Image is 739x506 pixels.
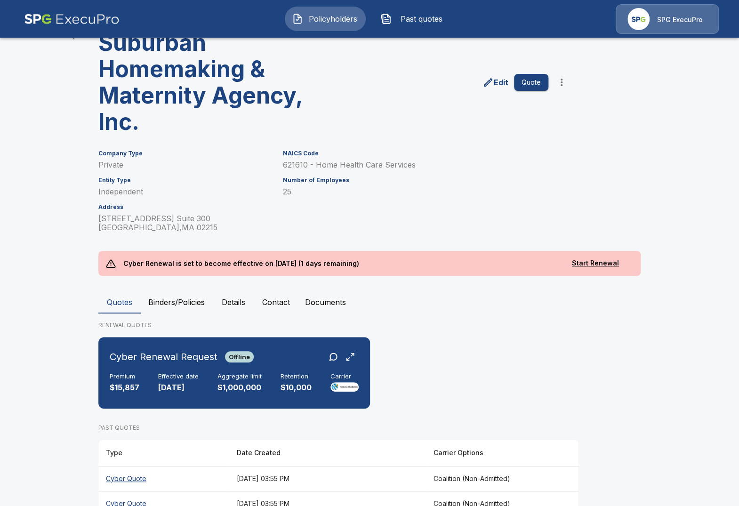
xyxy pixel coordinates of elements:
th: Carrier Options [426,440,578,466]
p: Independent [98,187,272,196]
a: Agency IconSPG ExecuPro [616,4,719,34]
div: policyholder tabs [98,291,641,313]
span: Policyholders [307,13,359,24]
img: Policyholders Icon [292,13,303,24]
button: Quotes [98,291,141,313]
img: Carrier [330,382,359,392]
p: $1,000,000 [217,382,262,393]
button: Start Renewal [558,255,633,272]
h6: Aggregate limit [217,373,262,380]
h3: Suburban Homemaking & Maternity Agency, Inc. [98,30,331,135]
img: Past quotes Icon [380,13,392,24]
th: [DATE] 03:55 PM [229,466,426,491]
h6: Address [98,204,272,210]
button: Policyholders IconPolicyholders [285,7,366,31]
img: Agency Icon [627,8,650,30]
button: Past quotes IconPast quotes [373,7,454,31]
button: more [552,73,571,92]
p: $10,000 [281,382,312,393]
h6: Effective date [158,373,199,380]
th: Date Created [229,440,426,466]
h6: Carrier [330,373,359,380]
button: Documents [297,291,353,313]
button: Quote [514,74,548,91]
th: Coalition (Non-Admitted) [426,466,578,491]
button: Binders/Policies [141,291,212,313]
th: Cyber Quote [98,466,229,491]
p: [DATE] [158,382,199,393]
p: Edit [494,77,508,88]
p: Private [98,161,272,169]
p: RENEWAL QUOTES [98,321,641,329]
p: SPG ExecuPro [657,15,703,24]
a: edit [481,75,510,90]
p: 25 [283,187,548,196]
span: Past quotes [395,13,447,24]
h6: Retention [281,373,312,380]
p: $15,857 [110,382,139,393]
button: Contact [255,291,297,313]
button: Details [212,291,255,313]
img: AA Logo [24,4,120,34]
h6: Number of Employees [283,177,548,184]
span: Offline [225,353,254,361]
h6: Premium [110,373,139,380]
th: Type [98,440,229,466]
h6: Company Type [98,150,272,157]
p: 621610 - Home Health Care Services [283,161,548,169]
p: Cyber Renewal is set to become effective on [DATE] (1 days remaining) [116,251,367,276]
p: PAST QUOTES [98,424,578,432]
h6: NAICS Code [283,150,548,157]
h6: Cyber Renewal Request [110,349,217,364]
h6: Entity Type [98,177,272,184]
p: [STREET_ADDRESS] Suite 300 [GEOGRAPHIC_DATA] , MA 02215 [98,214,272,232]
